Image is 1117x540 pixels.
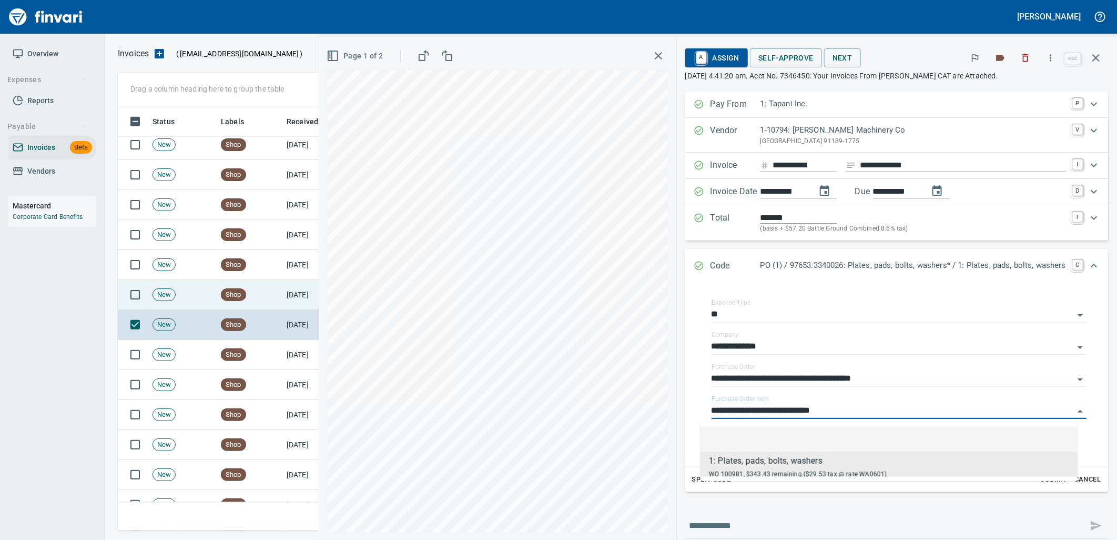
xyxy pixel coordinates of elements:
[282,190,340,220] td: [DATE]
[153,470,175,480] span: New
[329,49,383,63] span: Page 1 of 2
[221,200,246,210] span: Shop
[221,260,246,270] span: Shop
[710,124,760,146] p: Vendor
[1072,212,1083,222] a: T
[685,249,1109,284] div: Expand
[1073,372,1088,387] button: Open
[1072,259,1083,270] a: C
[282,490,340,520] td: [DATE]
[153,260,175,270] span: New
[685,179,1109,205] div: Expand
[70,142,92,154] span: Beta
[153,440,175,450] span: New
[221,470,246,480] span: Shop
[989,46,1012,69] button: Labels
[282,340,340,370] td: [DATE]
[710,259,760,273] p: Code
[1083,513,1109,538] span: This records your message into the invoice and notifies anyone mentioned
[153,200,175,210] span: New
[282,460,340,490] td: [DATE]
[685,118,1109,153] div: Expand
[8,89,96,113] a: Reports
[221,290,246,300] span: Shop
[7,120,87,133] span: Payable
[710,98,760,112] p: Pay From
[1072,185,1083,196] a: D
[153,170,175,180] span: New
[712,396,769,403] label: Purchase Order Item
[287,115,318,128] span: Received
[153,140,175,150] span: New
[221,350,246,360] span: Shop
[153,380,175,390] span: New
[282,310,340,340] td: [DATE]
[760,124,1066,136] p: 1-10794: [PERSON_NAME] Machinery Co
[153,115,175,128] span: Status
[130,84,285,94] p: Drag a column heading here to group the table
[685,48,748,67] button: AAssign
[832,52,852,65] span: Next
[1073,308,1088,323] button: Open
[221,380,246,390] span: Shop
[282,280,340,310] td: [DATE]
[153,500,175,510] span: New
[27,94,54,107] span: Reports
[689,472,734,488] button: Split Code
[824,48,861,68] button: Next
[221,115,244,128] span: Labels
[221,140,246,150] span: Shop
[153,320,175,330] span: New
[1039,46,1062,69] button: More
[685,92,1109,118] div: Expand
[685,205,1109,241] div: Expand
[221,440,246,450] span: Shop
[1018,11,1081,22] h5: [PERSON_NAME]
[1073,404,1088,419] button: Close
[221,410,246,420] span: Shop
[750,48,822,68] button: Self-Approve
[170,48,303,59] p: ( )
[685,71,1109,81] p: [DATE] 4:41:20 am. Acct No. 7346450: Your Invoices From [PERSON_NAME] CAT are Attached.
[710,159,760,173] p: Invoice
[3,117,91,136] button: Payable
[153,290,175,300] span: New
[712,364,755,371] label: Purchase Order
[963,46,987,69] button: Flag
[1073,340,1088,355] button: Open
[758,52,814,65] span: Self-Approve
[221,170,246,180] span: Shop
[846,160,856,171] svg: Invoice description
[855,185,905,198] p: Due
[27,165,55,178] span: Vendors
[282,430,340,460] td: [DATE]
[282,370,340,400] td: [DATE]
[27,141,55,154] span: Invoices
[712,300,750,306] label: Expense Type
[7,73,87,86] span: Expenses
[1065,53,1081,64] a: esc
[1014,46,1037,69] button: Discard
[1072,98,1083,108] a: P
[153,410,175,420] span: New
[692,474,731,486] span: Split Code
[709,455,887,467] div: 1: Plates, pads, bolts, washers
[221,320,246,330] span: Shop
[282,220,340,250] td: [DATE]
[221,115,258,128] span: Labels
[282,160,340,190] td: [DATE]
[685,153,1109,179] div: Expand
[6,4,85,29] img: Finvari
[1071,472,1104,488] button: Cancel
[221,230,246,240] span: Shop
[694,49,739,67] span: Assign
[1072,124,1083,135] a: V
[710,185,760,199] p: Invoice Date
[1015,8,1083,25] button: [PERSON_NAME]
[282,250,340,280] td: [DATE]
[8,159,96,183] a: Vendors
[1062,45,1109,71] span: Close invoice
[925,178,950,204] button: change due date
[118,47,149,60] nav: breadcrumb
